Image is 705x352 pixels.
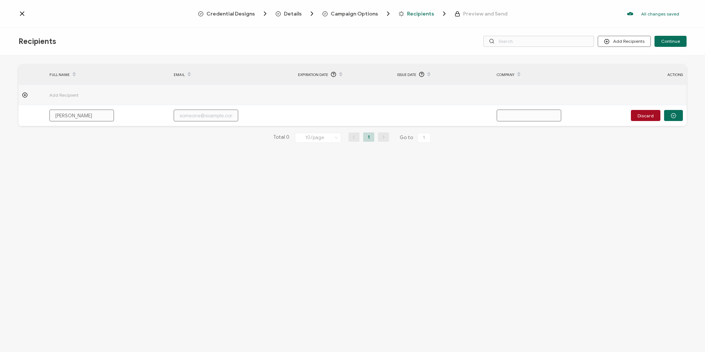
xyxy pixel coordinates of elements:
div: ACTIONS [617,70,687,79]
span: Campaign Options [331,11,378,17]
span: Add Recipient [49,91,119,99]
span: Details [275,10,316,17]
button: Add Recipients [598,36,651,47]
span: Go to [400,132,432,143]
div: Company [493,68,592,81]
span: Details [284,11,302,17]
span: Recipients [18,37,56,46]
li: 1 [363,132,374,142]
span: Recipients [399,10,448,17]
div: EMAIL [170,68,294,81]
input: Select [295,133,341,143]
input: Jane Doe [49,110,114,121]
button: Discard [631,110,660,121]
input: Search [483,36,594,47]
span: Issue Date [397,70,416,79]
div: Breadcrumb [198,10,507,17]
p: All changes saved [641,11,679,17]
input: someone@example.com [174,110,238,121]
iframe: Chat Widget [668,317,705,352]
div: FULL NAME [46,68,170,81]
span: Recipients [407,11,434,17]
span: Total 0 [273,132,289,143]
button: Continue [654,36,687,47]
span: Continue [661,39,680,44]
span: Credential Designs [206,11,255,17]
span: Preview and Send [463,11,507,17]
span: Campaign Options [322,10,392,17]
span: Expiration Date [298,70,328,79]
span: Credential Designs [198,10,269,17]
span: Preview and Send [455,11,507,17]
